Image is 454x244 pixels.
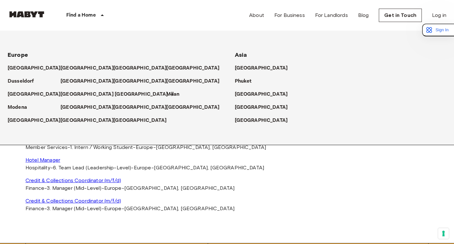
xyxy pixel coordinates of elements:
a: [GEOGRAPHIC_DATA] [235,117,294,124]
p: [GEOGRAPHIC_DATA] [235,117,288,124]
a: For Business [274,11,305,19]
p: [GEOGRAPHIC_DATA] [8,64,61,72]
span: Member Services [25,144,68,150]
a: [GEOGRAPHIC_DATA] [166,104,226,111]
a: About [249,11,264,19]
p: [GEOGRAPHIC_DATA] [166,104,220,111]
p: [GEOGRAPHIC_DATA] [8,117,61,124]
p: Modena [8,104,27,111]
a: Credit & Collections Coordinator (m/f/d) [25,177,429,184]
a: Milan [166,91,186,98]
a: [GEOGRAPHIC_DATA] [166,64,226,72]
p: [GEOGRAPHIC_DATA] [166,64,220,72]
span: - - - [25,165,264,171]
p: [GEOGRAPHIC_DATA] [115,91,168,98]
span: - - - [25,144,266,150]
span: - - - [25,205,234,211]
a: For Landlords [315,11,348,19]
p: [GEOGRAPHIC_DATA] [113,64,167,72]
p: [GEOGRAPHIC_DATA] [61,104,114,111]
span: Europe [104,185,122,191]
a: [GEOGRAPHIC_DATA] [8,64,67,72]
a: Dusseldorf [8,78,40,85]
span: Europe [136,144,153,150]
span: Finance [25,205,44,211]
p: [GEOGRAPHIC_DATA] [8,91,61,98]
a: [GEOGRAPHIC_DATA] [113,104,173,111]
span: 6. Team Lead (Leadership-Level) [53,165,131,171]
a: Hotel Manager [25,156,429,164]
a: Log in [432,11,446,19]
p: Find a Home [66,11,96,19]
a: [GEOGRAPHIC_DATA] [61,117,120,124]
a: Phuket [235,78,258,85]
a: [GEOGRAPHIC_DATA] [115,91,174,98]
span: Finance [25,185,44,191]
p: Phuket [235,78,252,85]
a: [GEOGRAPHIC_DATA] [113,78,173,85]
a: [GEOGRAPHIC_DATA] [235,64,294,72]
span: Hospitality [25,165,50,171]
a: Get in Touch [379,9,422,22]
p: [GEOGRAPHIC_DATA] [61,91,114,98]
a: [GEOGRAPHIC_DATA] [61,104,120,111]
a: [GEOGRAPHIC_DATA] [235,91,294,98]
a: [GEOGRAPHIC_DATA] [235,104,294,111]
p: Dusseldorf [8,78,34,85]
span: [GEOGRAPHIC_DATA], [GEOGRAPHIC_DATA] [156,144,266,150]
a: [GEOGRAPHIC_DATA] [8,91,67,98]
p: [GEOGRAPHIC_DATA] [113,78,167,85]
button: Your consent preferences for tracking technologies [438,228,449,239]
a: Credit & Collections Coordinator (m/f/d) [25,197,429,205]
a: [GEOGRAPHIC_DATA] [61,64,120,72]
p: [GEOGRAPHIC_DATA] [166,78,220,85]
a: Modena [8,104,33,111]
span: [GEOGRAPHIC_DATA], [GEOGRAPHIC_DATA] [124,205,234,211]
a: [GEOGRAPHIC_DATA] [113,64,173,72]
span: Europe [104,205,122,211]
span: Europe [134,165,151,171]
p: [GEOGRAPHIC_DATA] [113,104,167,111]
span: 3. Manager (Mid-Level) [47,205,101,211]
p: [GEOGRAPHIC_DATA] [61,117,114,124]
p: [GEOGRAPHIC_DATA] [235,91,288,98]
a: [GEOGRAPHIC_DATA] [61,91,120,98]
a: [GEOGRAPHIC_DATA] [166,78,226,85]
p: [GEOGRAPHIC_DATA] [235,64,288,72]
span: 3. Manager (Mid-Level) [47,185,101,191]
a: [GEOGRAPHIC_DATA] [113,117,173,124]
p: [GEOGRAPHIC_DATA] [61,78,114,85]
a: [GEOGRAPHIC_DATA] [61,78,120,85]
span: [GEOGRAPHIC_DATA], [GEOGRAPHIC_DATA] [154,165,264,171]
img: Habyt [8,11,46,18]
span: [GEOGRAPHIC_DATA], [GEOGRAPHIC_DATA] [124,185,234,191]
a: Blog [358,11,369,19]
a: [GEOGRAPHIC_DATA] [8,117,67,124]
p: [GEOGRAPHIC_DATA] [61,64,114,72]
p: [GEOGRAPHIC_DATA] [235,104,288,111]
span: - - - [25,185,234,191]
span: 1. Intern / Working Student [70,144,133,150]
p: [GEOGRAPHIC_DATA] [113,117,167,124]
span: Europe [8,51,28,58]
span: Asia [235,51,247,58]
